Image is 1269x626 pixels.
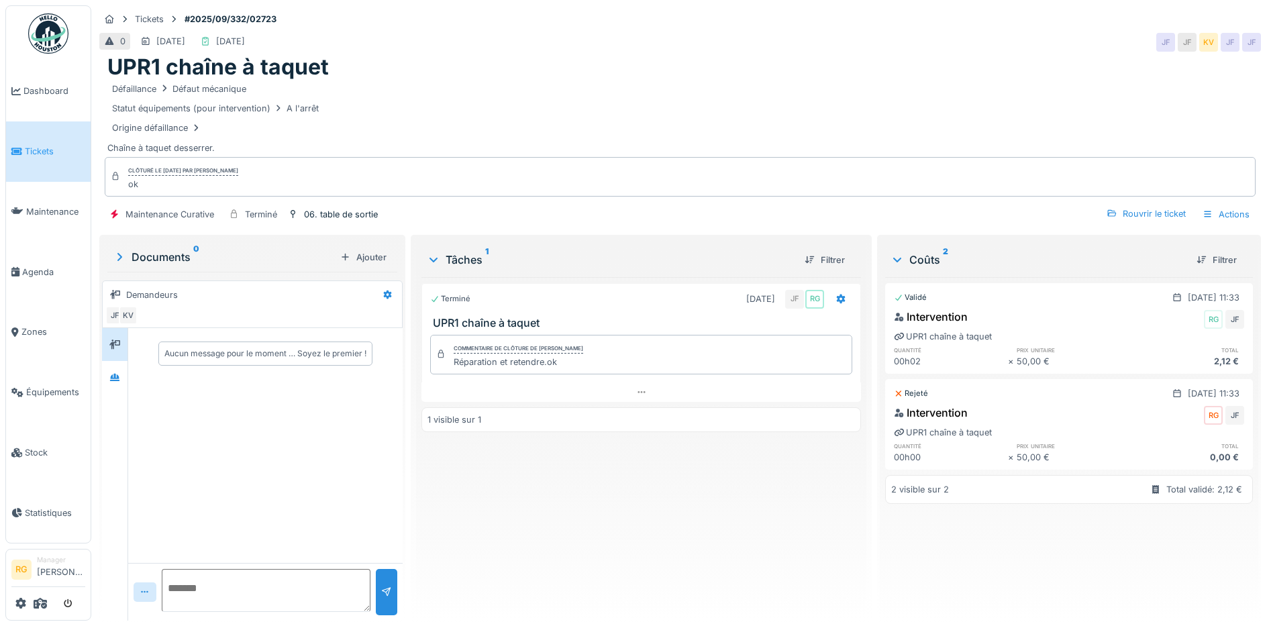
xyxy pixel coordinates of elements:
div: JF [1242,33,1261,52]
div: Total validé: 2,12 € [1166,483,1242,496]
h3: UPR1 chaîne à taquet [433,317,856,329]
img: Badge_color-CXgf-gQk.svg [28,13,68,54]
div: × [1008,451,1017,464]
div: Réparation et retendre.ok [454,356,583,368]
span: Zones [21,325,85,338]
span: Tickets [25,145,85,158]
h6: quantité [894,441,1008,450]
a: Maintenance [6,182,91,242]
div: JF [785,290,804,309]
div: Commentaire de clôture de [PERSON_NAME] [454,344,583,354]
div: 00h02 [894,355,1008,368]
span: Maintenance [26,205,85,218]
div: JF [105,306,124,325]
sup: 0 [193,249,199,265]
div: Demandeurs [126,289,178,301]
div: RG [1204,406,1223,425]
div: Rouvrir le ticket [1101,205,1191,223]
div: Filtrer [799,251,850,269]
div: KV [119,306,138,325]
div: × [1008,355,1017,368]
div: UPR1 chaîne à taquet [894,330,992,343]
div: 0 [120,35,125,48]
div: [DATE] 11:33 [1188,387,1239,400]
div: 50,00 € [1017,355,1131,368]
div: Tâches [427,252,795,268]
div: JF [1156,33,1175,52]
div: 50,00 € [1017,451,1131,464]
a: Dashboard [6,61,91,121]
a: Équipements [6,362,91,423]
div: JF [1225,310,1244,329]
sup: 1 [485,252,489,268]
div: [DATE] [746,293,775,305]
span: Équipements [26,386,85,399]
div: 0,00 € [1130,451,1244,464]
a: RG Manager[PERSON_NAME] [11,555,85,587]
a: Tickets [6,121,91,182]
h6: quantité [894,346,1008,354]
span: Dashboard [23,85,85,97]
div: Coûts [891,252,1186,268]
div: Chaîne à taquet desserrer. [107,81,1253,155]
div: RG [805,290,824,309]
h6: prix unitaire [1017,346,1131,354]
a: Statistiques [6,482,91,543]
h1: UPR1 chaîne à taquet [107,54,329,80]
div: UPR1 chaîne à taquet [894,426,992,439]
div: Documents [113,249,335,265]
div: Manager [37,555,85,565]
div: 1 visible sur 1 [427,413,481,426]
span: Agenda [22,266,85,278]
div: ok [128,178,238,191]
div: Terminé [430,293,470,305]
a: Zones [6,302,91,362]
span: Statistiques [25,507,85,519]
div: Aucun message pour le moment … Soyez le premier ! [164,348,366,360]
div: Validé [894,292,927,303]
h6: prix unitaire [1017,441,1131,450]
div: Maintenance Curative [125,208,214,221]
div: 2 visible sur 2 [891,483,949,496]
div: RG [1204,310,1223,329]
div: JF [1225,406,1244,425]
div: Actions [1197,205,1256,224]
h6: total [1130,441,1244,450]
strong: #2025/09/332/02723 [179,13,282,25]
div: Terminé [245,208,277,221]
div: Tickets [135,13,164,25]
div: Rejeté [894,388,928,399]
div: Statut équipements (pour intervention) A l'arrêt [112,102,319,115]
div: Ajouter [335,248,392,266]
li: [PERSON_NAME] [37,555,85,584]
h6: total [1130,346,1244,354]
div: Clôturé le [DATE] par [PERSON_NAME] [128,166,238,176]
div: Origine défaillance [112,121,201,134]
div: Défaillance Défaut mécanique [112,83,246,95]
div: 06. table de sortie [304,208,378,221]
a: Agenda [6,242,91,302]
div: 00h00 [894,451,1008,464]
div: 2,12 € [1130,355,1244,368]
div: [DATE] 11:33 [1188,291,1239,304]
span: Stock [25,446,85,459]
div: KV [1199,33,1218,52]
a: Stock [6,423,91,483]
div: [DATE] [156,35,185,48]
li: RG [11,560,32,580]
sup: 2 [943,252,948,268]
div: Filtrer [1191,251,1242,269]
div: JF [1221,33,1239,52]
div: Intervention [894,405,968,421]
div: [DATE] [216,35,245,48]
div: Intervention [894,309,968,325]
div: JF [1178,33,1197,52]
